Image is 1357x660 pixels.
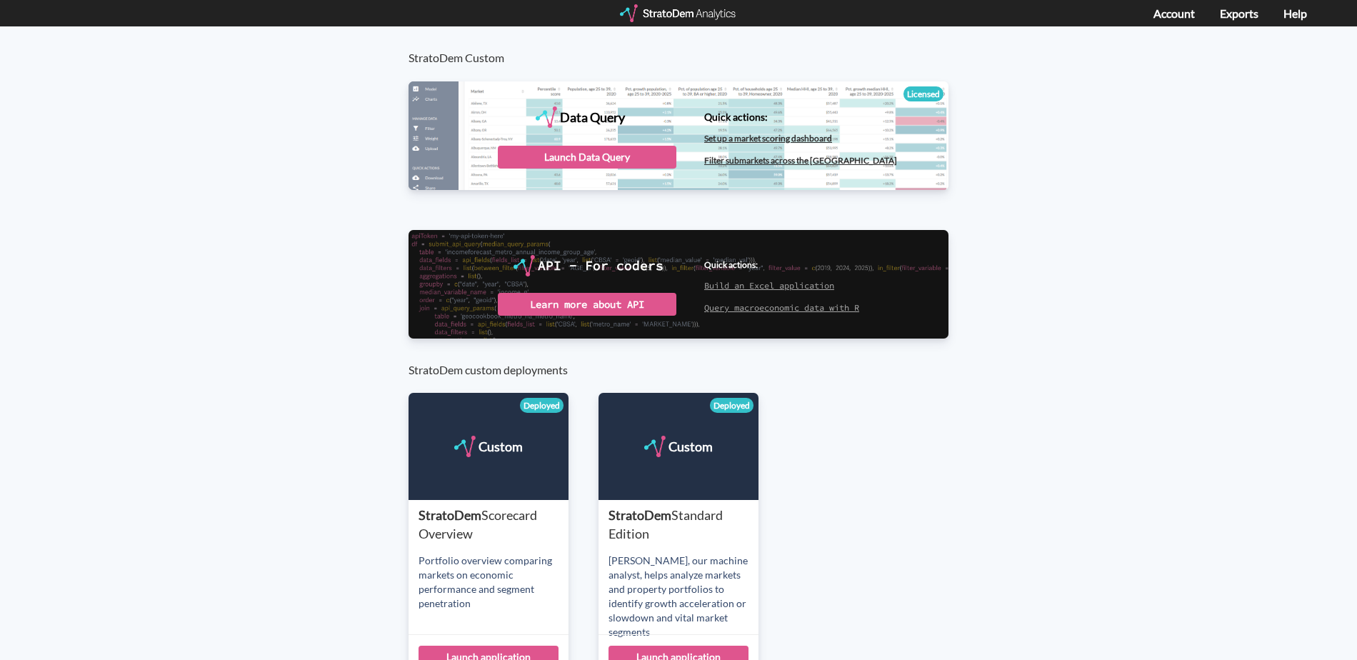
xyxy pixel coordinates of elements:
[704,155,897,166] a: Filter submarkets across the [GEOGRAPHIC_DATA]
[419,506,569,543] div: StratoDem
[609,507,723,541] span: Standard Edition
[409,26,963,64] h3: StratoDem Custom
[538,255,664,276] div: API - For coders
[1220,6,1258,20] a: Exports
[704,260,859,269] h4: Quick actions:
[704,133,832,144] a: Set up a market scoring dashboard
[609,506,758,543] div: StratoDem
[409,339,963,376] h3: StratoDem custom deployments
[704,280,834,291] a: Build an Excel application
[419,507,537,541] span: Scorecard Overview
[903,86,943,101] div: Licensed
[560,106,625,128] div: Data Query
[669,436,713,457] div: Custom
[704,302,859,313] a: Query macroeconomic data with R
[710,398,753,413] div: Deployed
[609,554,758,639] div: [PERSON_NAME], our machine analyst, helps analyze markets and property portfolios to identify gro...
[520,398,564,413] div: Deployed
[498,293,676,316] div: Learn more about API
[419,554,569,611] div: Portfolio overview comparing markets on economic performance and segment penetration
[704,111,897,122] h4: Quick actions:
[498,146,676,169] div: Launch Data Query
[1283,6,1307,20] a: Help
[479,436,523,457] div: Custom
[1153,6,1195,20] a: Account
